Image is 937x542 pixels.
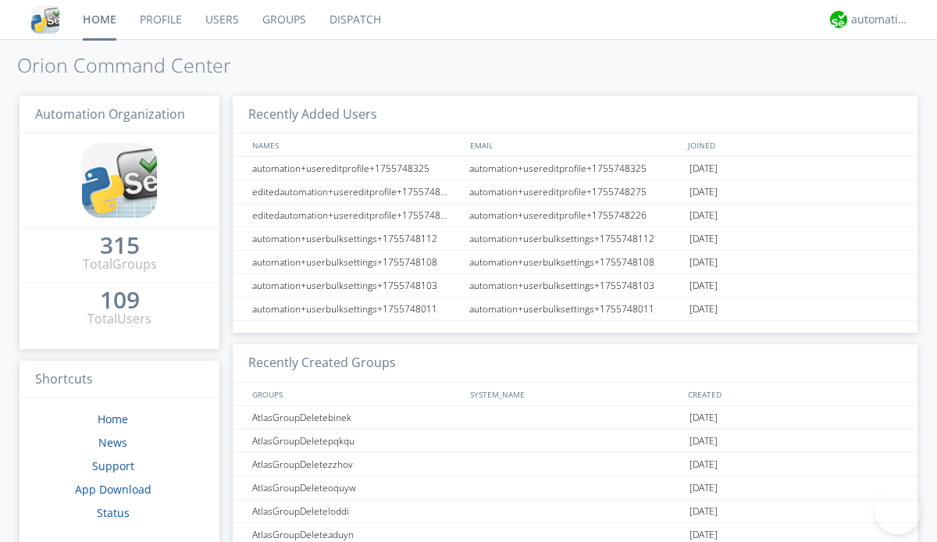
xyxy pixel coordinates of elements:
[689,251,718,274] span: [DATE]
[98,412,128,426] a: Home
[465,204,686,226] div: automation+usereditprofile+1755748226
[233,180,917,204] a: editedautomation+usereditprofile+1755748275automation+usereditprofile+1755748275[DATE]
[248,204,465,226] div: editedautomation+usereditprofile+1755748226
[689,298,718,321] span: [DATE]
[248,134,462,156] div: NAMES
[248,227,465,250] div: automation+userbulksettings+1755748112
[100,237,140,253] div: 315
[248,476,465,499] div: AtlasGroupDeleteoquyw
[100,292,140,308] div: 109
[233,204,917,227] a: editedautomation+usereditprofile+1755748226automation+usereditprofile+1755748226[DATE]
[466,134,684,156] div: EMAIL
[465,298,686,320] div: automation+userbulksettings+1755748011
[75,482,151,497] a: App Download
[83,255,157,273] div: Total Groups
[689,500,718,523] span: [DATE]
[689,476,718,500] span: [DATE]
[20,361,219,399] h3: Shortcuts
[233,251,917,274] a: automation+userbulksettings+1755748108automation+userbulksettings+1755748108[DATE]
[689,157,718,180] span: [DATE]
[248,274,465,297] div: automation+userbulksettings+1755748103
[465,180,686,203] div: automation+usereditprofile+1755748275
[689,227,718,251] span: [DATE]
[248,157,465,180] div: automation+usereditprofile+1755748325
[684,134,903,156] div: JOINED
[689,430,718,453] span: [DATE]
[875,487,921,534] iframe: Toggle Customer Support
[100,237,140,255] a: 315
[689,204,718,227] span: [DATE]
[689,274,718,298] span: [DATE]
[233,298,917,321] a: automation+userbulksettings+1755748011automation+userbulksettings+1755748011[DATE]
[465,227,686,250] div: automation+userbulksettings+1755748112
[233,274,917,298] a: automation+userbulksettings+1755748103automation+userbulksettings+1755748103[DATE]
[31,5,59,34] img: cddb5a64eb264b2086981ab96f4c1ba7
[233,406,917,430] a: AtlasGroupDeletebinek[DATE]
[233,227,917,251] a: automation+userbulksettings+1755748112automation+userbulksettings+1755748112[DATE]
[465,157,686,180] div: automation+usereditprofile+1755748325
[248,406,465,429] div: AtlasGroupDeletebinek
[233,157,917,180] a: automation+usereditprofile+1755748325automation+usereditprofile+1755748325[DATE]
[248,453,465,476] div: AtlasGroupDeletezzhov
[92,458,134,473] a: Support
[248,180,465,203] div: editedautomation+usereditprofile+1755748275
[851,12,910,27] div: automation+atlas
[830,11,847,28] img: d2d01cd9b4174d08988066c6d424eccd
[248,251,465,273] div: automation+userbulksettings+1755748108
[233,500,917,523] a: AtlasGroupDeleteloddi[DATE]
[465,251,686,273] div: automation+userbulksettings+1755748108
[248,298,465,320] div: automation+userbulksettings+1755748011
[233,96,917,134] h3: Recently Added Users
[82,143,157,218] img: cddb5a64eb264b2086981ab96f4c1ba7
[35,105,185,123] span: Automation Organization
[689,180,718,204] span: [DATE]
[97,505,130,520] a: Status
[233,476,917,500] a: AtlasGroupDeleteoquyw[DATE]
[248,500,465,522] div: AtlasGroupDeleteloddi
[248,383,462,405] div: GROUPS
[233,430,917,453] a: AtlasGroupDeletepqkqu[DATE]
[87,310,151,328] div: Total Users
[684,383,903,405] div: CREATED
[248,430,465,452] div: AtlasGroupDeletepqkqu
[233,344,917,383] h3: Recently Created Groups
[465,274,686,297] div: automation+userbulksettings+1755748103
[233,453,917,476] a: AtlasGroupDeletezzhov[DATE]
[466,383,684,405] div: SYSTEM_NAME
[689,453,718,476] span: [DATE]
[98,435,127,450] a: News
[100,292,140,310] a: 109
[689,406,718,430] span: [DATE]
